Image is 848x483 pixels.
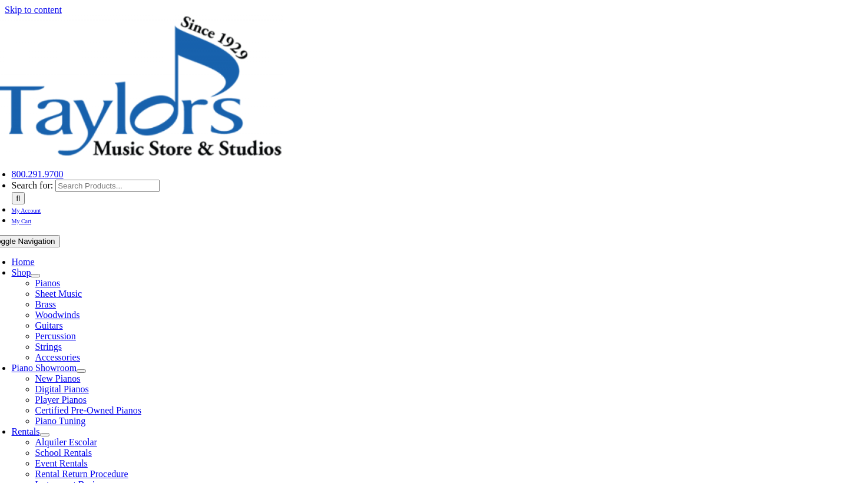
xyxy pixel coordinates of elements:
a: Strings [35,342,62,352]
a: Rental Return Procedure [35,469,128,479]
a: Sheet Music [35,289,82,299]
a: My Cart [12,215,32,225]
input: Search [12,192,25,204]
span: My Cart [12,218,32,224]
a: Rentals [12,426,40,436]
span: Search for: [12,180,54,190]
a: Skip to content [5,5,62,15]
a: Alquiler Escolar [35,437,97,447]
a: My Account [12,204,41,214]
a: Digital Pianos [35,384,89,394]
a: Event Rentals [35,458,88,468]
a: Guitars [35,320,63,330]
a: Player Pianos [35,395,87,405]
a: 800.291.9700 [12,169,64,179]
a: Piano Showroom [12,363,77,373]
a: Percussion [35,331,76,341]
a: Brass [35,299,57,309]
a: School Rentals [35,448,92,458]
a: Home [12,257,35,267]
a: Certified Pre-Owned Pianos [35,405,141,415]
span: My Account [12,207,41,214]
button: Open submenu of Shop [31,274,40,277]
a: Piano Tuning [35,416,86,426]
a: Woodwinds [35,310,80,320]
a: Accessories [35,352,80,362]
input: Search Products... [55,180,160,192]
a: Shop [12,267,31,277]
a: New Pianos [35,373,81,383]
a: Pianos [35,278,61,288]
button: Open submenu of Rentals [40,433,49,436]
button: Open submenu of Piano Showroom [77,369,86,373]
